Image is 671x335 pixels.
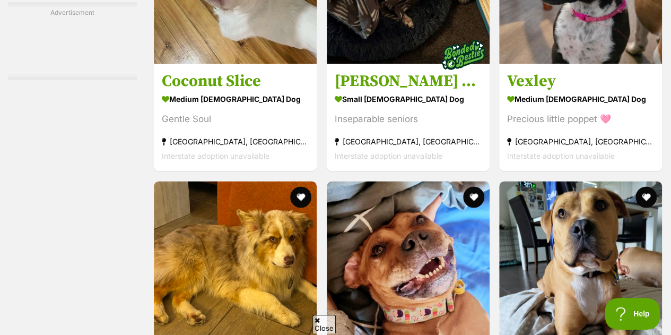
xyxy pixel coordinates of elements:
[335,91,482,107] strong: small [DEMOGRAPHIC_DATA] Dog
[507,112,654,126] div: Precious little poppet 🩷
[162,91,309,107] strong: medium [DEMOGRAPHIC_DATA] Dog
[635,186,657,208] button: favourite
[290,186,311,208] button: favourite
[335,112,482,126] div: Inseparable seniors
[499,63,662,171] a: Vexley medium [DEMOGRAPHIC_DATA] Dog Precious little poppet 🩷 [GEOGRAPHIC_DATA], [GEOGRAPHIC_DATA...
[507,151,615,160] span: Interstate adoption unavailable
[327,63,490,171] a: [PERSON_NAME] and [PERSON_NAME] small [DEMOGRAPHIC_DATA] Dog Inseparable seniors [GEOGRAPHIC_DATA...
[463,186,484,208] button: favourite
[335,134,482,149] strong: [GEOGRAPHIC_DATA], [GEOGRAPHIC_DATA]
[335,71,482,91] h3: [PERSON_NAME] and [PERSON_NAME]
[335,151,442,160] span: Interstate adoption unavailable
[8,3,137,80] div: Advertisement
[507,71,654,91] h3: Vexley
[605,298,660,330] iframe: Help Scout Beacon - Open
[154,63,317,171] a: Coconut Slice medium [DEMOGRAPHIC_DATA] Dog Gentle Soul [GEOGRAPHIC_DATA], [GEOGRAPHIC_DATA] Inte...
[162,151,269,160] span: Interstate adoption unavailable
[162,134,309,149] strong: [GEOGRAPHIC_DATA], [GEOGRAPHIC_DATA]
[507,134,654,149] strong: [GEOGRAPHIC_DATA], [GEOGRAPHIC_DATA]
[312,315,336,333] span: Close
[162,112,309,126] div: Gentle Soul
[162,71,309,91] h3: Coconut Slice
[507,91,654,107] strong: medium [DEMOGRAPHIC_DATA] Dog
[436,28,489,81] img: bonded besties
